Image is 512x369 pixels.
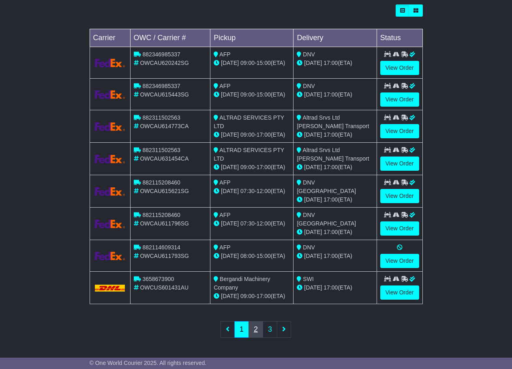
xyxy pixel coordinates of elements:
[130,29,210,47] td: OWC / Carrier #
[240,253,255,259] span: 08:00
[140,220,189,227] span: OWCAU611796SG
[257,60,271,66] span: 15:00
[297,59,373,67] div: (ETA)
[380,254,419,268] a: View Order
[257,131,271,138] span: 17:00
[323,91,338,98] span: 17:00
[219,51,230,58] span: AFP
[240,220,255,227] span: 07:30
[304,229,322,235] span: [DATE]
[140,188,189,194] span: OWCAU615621SG
[304,196,322,203] span: [DATE]
[303,51,315,58] span: DNV
[95,59,125,67] img: GetCarrierServiceLogo
[214,219,290,228] div: - (ETA)
[214,252,290,260] div: - (ETA)
[214,114,284,129] span: ALTRAD SERVICES PTY LTD
[142,147,180,153] span: 882311502563
[323,131,338,138] span: 17:00
[214,292,290,300] div: - (ETA)
[323,284,338,291] span: 17:00
[142,276,174,282] span: 3658673900
[221,91,239,98] span: [DATE]
[221,293,239,299] span: [DATE]
[219,83,230,89] span: AFP
[304,131,322,138] span: [DATE]
[219,212,230,218] span: AFP
[140,60,189,66] span: OWCAU620242SG
[257,188,271,194] span: 12:00
[303,83,315,89] span: DNV
[90,360,207,366] span: © One World Courier 2025. All rights reserved.
[95,90,125,99] img: GetCarrierServiceLogo
[297,283,373,292] div: (ETA)
[380,61,419,75] a: View Order
[297,228,373,236] div: (ETA)
[297,147,369,162] span: Altrad Srvs Ltd [PERSON_NAME] Transport
[263,321,277,338] a: 3
[142,51,180,58] span: 882346985337
[221,131,239,138] span: [DATE]
[304,284,322,291] span: [DATE]
[95,122,125,131] img: GetCarrierServiceLogo
[240,293,255,299] span: 09:00
[249,321,263,338] a: 2
[90,29,130,47] td: Carrier
[210,29,293,47] td: Pickup
[142,83,180,89] span: 882346985337
[323,196,338,203] span: 17:00
[297,252,373,260] div: (ETA)
[257,164,271,170] span: 17:00
[214,131,290,139] div: - (ETA)
[240,91,255,98] span: 09:00
[221,220,239,227] span: [DATE]
[297,131,373,139] div: (ETA)
[214,187,290,195] div: - (ETA)
[380,189,419,203] a: View Order
[221,253,239,259] span: [DATE]
[303,276,313,282] span: SWI
[380,92,419,107] a: View Order
[214,59,290,67] div: - (ETA)
[380,157,419,171] a: View Order
[95,220,125,228] img: GetCarrierServiceLogo
[297,114,369,129] span: Altrad Srvs Ltd [PERSON_NAME] Transport
[142,212,180,218] span: 882115208460
[257,91,271,98] span: 15:00
[214,90,290,99] div: - (ETA)
[297,195,373,204] div: (ETA)
[95,252,125,260] img: GetCarrierServiceLogo
[221,188,239,194] span: [DATE]
[221,164,239,170] span: [DATE]
[380,124,419,138] a: View Order
[323,164,338,170] span: 17:00
[304,60,322,66] span: [DATE]
[240,164,255,170] span: 09:00
[140,253,189,259] span: OWCAU611793SG
[323,60,338,66] span: 17:00
[257,253,271,259] span: 15:00
[240,131,255,138] span: 09:00
[140,91,189,98] span: OWCAU615443SG
[140,284,189,291] span: OWCUS601431AU
[140,155,189,162] span: OWCAU631454CA
[257,293,271,299] span: 17:00
[95,285,125,291] img: DHL.png
[323,229,338,235] span: 17:00
[234,321,249,338] a: 1
[303,244,315,251] span: DNV
[304,253,322,259] span: [DATE]
[380,221,419,236] a: View Order
[304,91,322,98] span: [DATE]
[214,147,284,162] span: ALTRAD SERVICES PTY LTD
[219,179,230,186] span: AFP
[293,29,377,47] td: Delivery
[142,179,180,186] span: 882115208460
[95,187,125,196] img: GetCarrierServiceLogo
[323,253,338,259] span: 17:00
[214,276,270,291] span: Bergandi Machinery Company
[95,155,125,163] img: GetCarrierServiceLogo
[142,244,180,251] span: 882114609314
[219,244,230,251] span: AFP
[240,188,255,194] span: 07:30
